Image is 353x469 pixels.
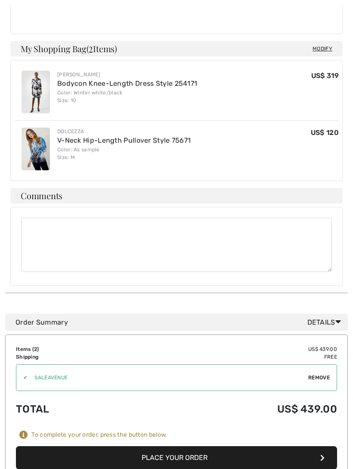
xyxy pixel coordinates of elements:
[16,374,28,381] div: ✔
[57,71,197,78] div: [PERSON_NAME]
[21,218,332,272] textarea: Comments
[131,345,337,353] td: US$ 439.00
[307,317,344,328] span: Details
[87,43,117,54] span: ( Items)
[308,374,330,381] span: Remove
[10,41,343,56] h4: My Shopping Bag
[22,71,50,113] img: Bodycon Knee-Length Dress Style 254171
[15,317,344,328] div: Order Summary
[34,346,37,352] span: 2
[57,128,191,135] div: Dolcezza
[22,128,50,170] img: V-Neck Hip-Length Pullover Style 75671
[131,353,337,361] td: Free
[89,42,93,53] span: 2
[57,146,191,161] div: Color: As sample Size: M
[28,365,308,391] input: Promo code
[57,79,197,88] a: Bodycon Knee-Length Dress Style 254171
[57,89,197,104] div: Color: Winter white/black Size: 10
[16,353,131,361] td: Shipping
[31,431,167,439] div: To complete your order, press the button below.
[313,44,332,53] span: Modify
[16,394,131,424] td: Total
[311,128,339,137] span: US$ 120
[131,394,337,424] td: US$ 439.00
[10,188,343,203] h4: Comments
[16,345,131,353] td: Items ( )
[311,72,339,80] span: US$ 319
[57,136,191,144] a: V-Neck Hip-Length Pullover Style 75671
